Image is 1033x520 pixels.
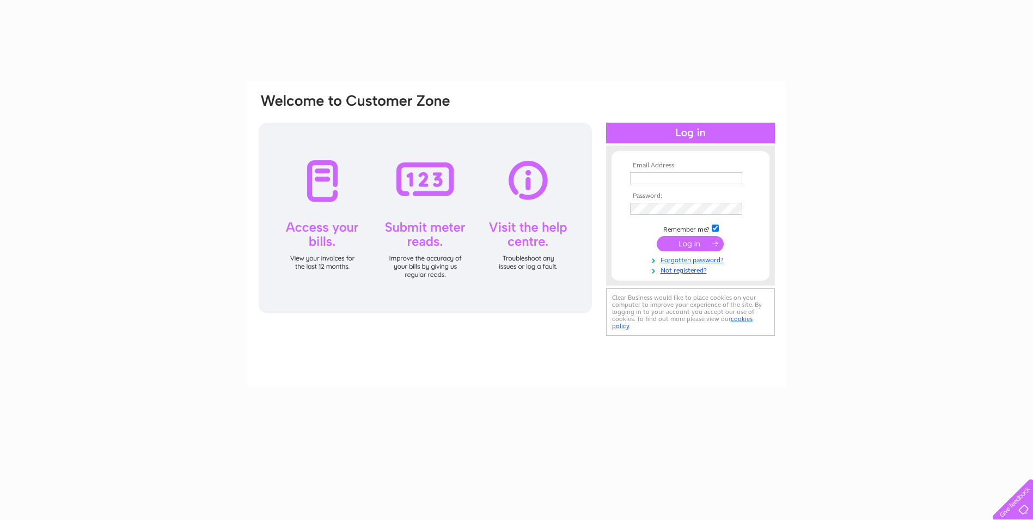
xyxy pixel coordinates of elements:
[627,162,754,170] th: Email Address:
[627,192,754,200] th: Password:
[627,223,754,234] td: Remember me?
[612,315,753,330] a: cookies policy
[606,288,775,336] div: Clear Business would like to place cookies on your computer to improve your experience of the sit...
[630,254,754,264] a: Forgotten password?
[630,264,754,275] a: Not registered?
[657,236,724,251] input: Submit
